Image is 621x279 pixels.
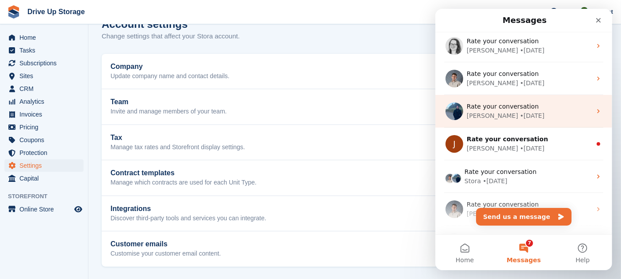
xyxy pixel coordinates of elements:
[4,31,84,44] a: menu
[102,31,240,41] p: Change settings that affect your Stora account.
[4,57,84,69] a: menu
[4,108,84,121] a: menu
[102,160,608,196] a: Contract templates Manage which contracts are used for each Unit Type. Edit
[19,172,72,185] span: Capital
[110,179,256,187] p: Manage which contracts are used for each Unit Type.
[19,57,72,69] span: Subscriptions
[4,95,84,108] a: menu
[110,169,256,177] h2: Contract templates
[102,231,608,267] a: Customer emails Customise your customer email content. View
[19,147,72,159] span: Protection
[102,89,608,124] a: Team Invite and manage members of your team. Edit
[110,240,221,248] h2: Customer emails
[4,134,84,146] a: menu
[102,54,608,89] a: Company Update company name and contact details. Edit
[590,8,613,16] span: Account
[19,203,72,215] span: Online Store
[102,196,608,231] a: Integrations Discover third-party tools and services you can integrate. View
[580,7,589,16] img: Camille
[516,7,533,16] span: Create
[560,7,572,16] span: Help
[4,172,84,185] a: menu
[110,134,245,142] h2: Tax
[4,147,84,159] a: menu
[4,70,84,82] a: menu
[110,108,227,116] p: Invite and manage members of your team.
[19,83,72,95] span: CRM
[110,250,221,258] p: Customise your customer email content.
[73,204,84,215] a: Preview store
[110,63,229,71] h2: Company
[19,44,72,57] span: Tasks
[110,215,267,222] p: Discover third-party tools and services you can integrate.
[110,143,245,151] p: Manage tax rates and Storefront display settings.
[19,108,72,121] span: Invoices
[110,72,229,80] p: Update company name and contact details.
[102,125,608,160] a: Tax Manage tax rates and Storefront display settings. Edit
[110,98,227,106] h2: Team
[4,121,84,133] a: menu
[4,203,84,215] a: menu
[19,121,72,133] span: Pricing
[4,44,84,57] a: menu
[19,31,72,44] span: Home
[24,4,88,19] a: Drive Up Storage
[110,205,267,213] h2: Integrations
[19,95,72,108] span: Analytics
[4,83,84,95] a: menu
[19,159,72,172] span: Settings
[102,18,188,30] h1: Account settings
[4,159,84,172] a: menu
[435,9,612,270] iframe: Intercom live chat
[19,134,72,146] span: Coupons
[19,70,72,82] span: Sites
[7,5,20,19] img: stora-icon-8386f47178a22dfd0bd8f6a31ec36ba5ce8667c1dd55bd0f319d3a0aa187defe.svg
[8,192,88,201] span: Storefront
